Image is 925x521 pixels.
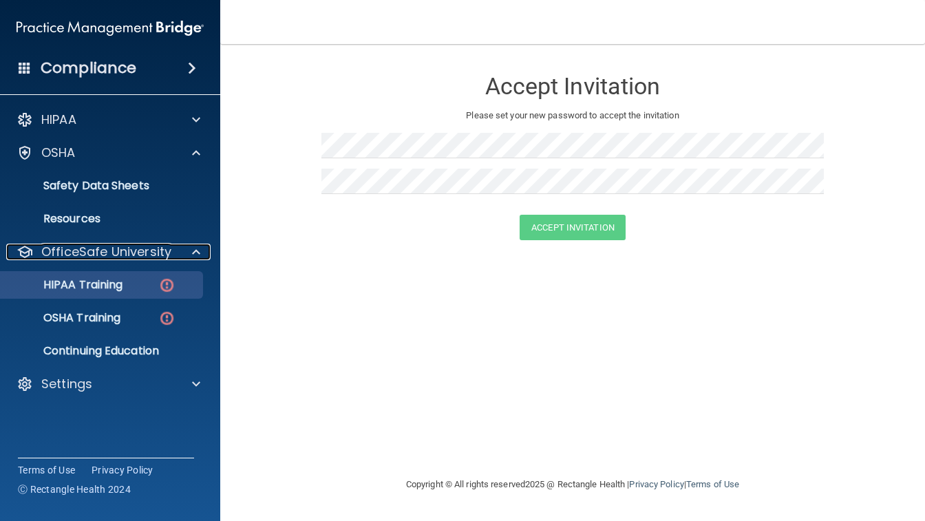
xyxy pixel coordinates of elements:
[158,277,176,294] img: danger-circle.6113f641.png
[17,145,200,161] a: OSHA
[332,107,814,124] p: Please set your new password to accept the invitation
[41,145,76,161] p: OSHA
[92,463,153,477] a: Privacy Policy
[17,14,204,42] img: PMB logo
[41,244,171,260] p: OfficeSafe University
[17,111,200,128] a: HIPAA
[18,463,75,477] a: Terms of Use
[9,179,197,193] p: Safety Data Sheets
[687,423,908,478] iframe: Drift Widget Chat Controller
[18,482,131,496] span: Ⓒ Rectangle Health 2024
[41,59,136,78] h4: Compliance
[17,244,200,260] a: OfficeSafe University
[158,310,176,327] img: danger-circle.6113f641.png
[520,215,626,240] button: Accept Invitation
[629,479,683,489] a: Privacy Policy
[9,344,197,358] p: Continuing Education
[9,278,123,292] p: HIPAA Training
[321,74,824,99] h3: Accept Invitation
[686,479,739,489] a: Terms of Use
[9,212,197,226] p: Resources
[41,376,92,392] p: Settings
[9,311,120,325] p: OSHA Training
[41,111,76,128] p: HIPAA
[321,462,824,507] div: Copyright © All rights reserved 2025 @ Rectangle Health | |
[17,376,200,392] a: Settings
